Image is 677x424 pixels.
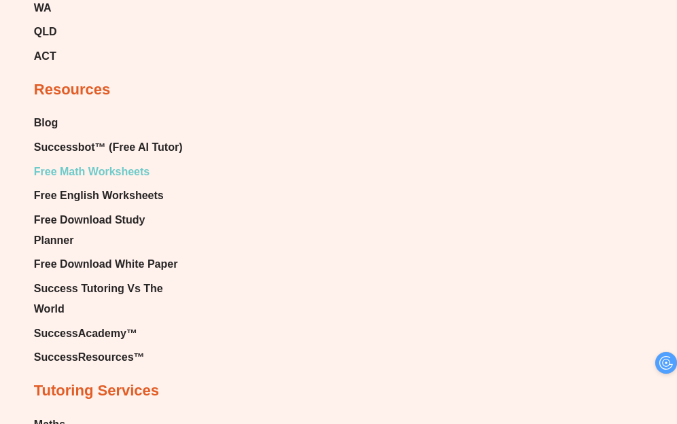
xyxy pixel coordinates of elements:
a: Success Tutoring Vs The World [34,279,186,319]
h2: Resources [34,80,111,100]
a: SuccessResources™ [34,347,186,368]
a: ACT [34,46,150,67]
a: Successbot™ (Free AI Tutor) [34,137,186,158]
iframe: Chat Widget [444,270,677,424]
span: Blog [34,113,58,133]
span: ACT [34,46,56,67]
span: SuccessResources™ [34,347,145,368]
a: QLD [34,22,150,42]
span: Free Math Worksheets [34,162,150,182]
span: SuccessAcademy™ [34,323,137,344]
span: QLD [34,22,57,42]
h2: Tutoring Services [34,381,159,401]
a: Free Math Worksheets [34,162,186,182]
a: SuccessAcademy™ [34,323,186,344]
a: Blog [34,113,186,133]
span: Free English Worksheets [34,185,164,206]
span: Free Download White Paper [34,254,178,275]
a: Free Download White Paper [34,254,186,275]
a: Free English Worksheets [34,185,186,206]
span: Successbot™ (Free AI Tutor) [34,137,183,158]
a: Free Download Study Planner [34,210,186,250]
